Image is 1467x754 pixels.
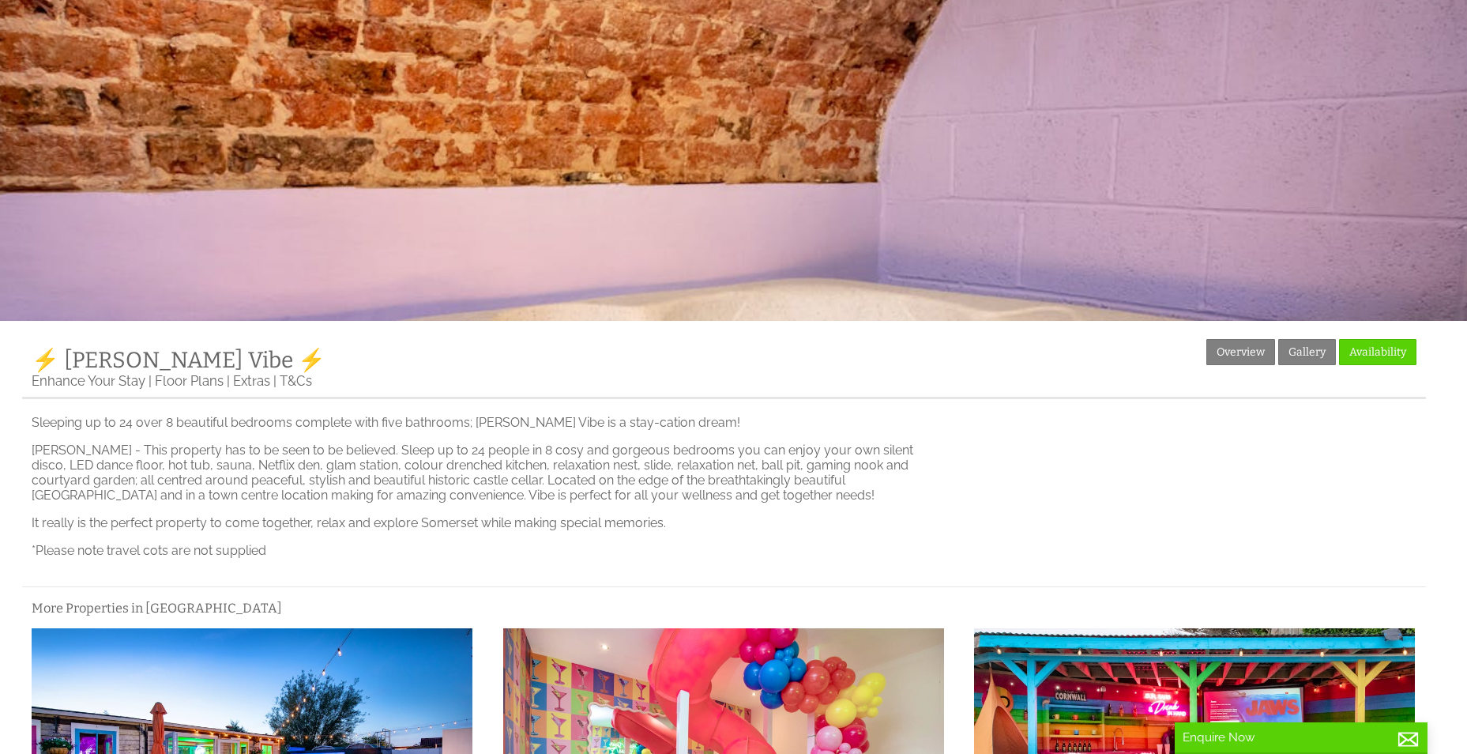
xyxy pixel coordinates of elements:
[32,415,949,430] p: Sleeping up to 24 over 8 beautiful bedrooms complete with five bathrooms; [PERSON_NAME] Vibe is a...
[280,373,312,389] a: T&Cs
[32,443,949,503] p: [PERSON_NAME] - This property has to be seen to be believed. Sleep up to 24 people in 8 cosy and ...
[32,515,949,530] p: It really is the perfect property to come together, relax and explore Somerset while making speci...
[32,601,282,616] a: More Properties in [GEOGRAPHIC_DATA]
[233,373,270,389] a: Extras
[32,373,145,389] a: Enhance Your Stay
[1278,339,1336,365] a: Gallery
[1206,339,1275,365] a: Overview
[155,373,224,389] a: Floor Plans
[32,347,325,373] a: ⚡️ [PERSON_NAME] Vibe ⚡️
[1339,339,1416,365] a: Availability
[32,543,949,558] p: *Please note travel cots are not supplied
[1183,730,1420,745] p: Enquire Now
